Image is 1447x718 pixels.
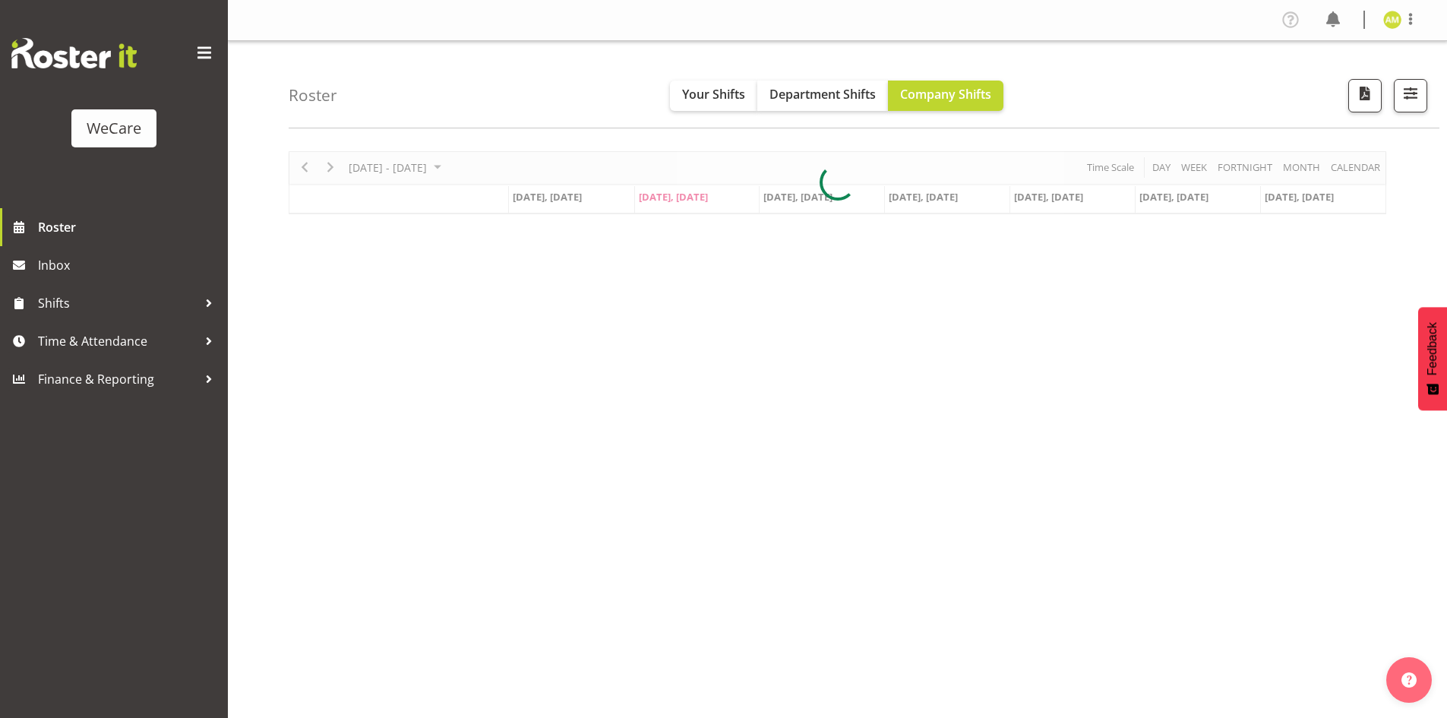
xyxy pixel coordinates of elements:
[1418,307,1447,410] button: Feedback - Show survey
[1426,322,1439,375] span: Feedback
[1348,79,1382,112] button: Download a PDF of the roster according to the set date range.
[38,330,197,353] span: Time & Attendance
[38,254,220,277] span: Inbox
[1401,672,1417,688] img: help-xxl-2.png
[38,368,197,391] span: Finance & Reporting
[900,86,991,103] span: Company Shifts
[38,216,220,239] span: Roster
[1394,79,1427,112] button: Filter Shifts
[11,38,137,68] img: Rosterit website logo
[38,292,197,315] span: Shifts
[1383,11,1401,29] img: antonia-mao10998.jpg
[769,86,876,103] span: Department Shifts
[670,81,757,111] button: Your Shifts
[888,81,1003,111] button: Company Shifts
[289,87,337,104] h4: Roster
[682,86,745,103] span: Your Shifts
[87,117,141,140] div: WeCare
[757,81,888,111] button: Department Shifts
